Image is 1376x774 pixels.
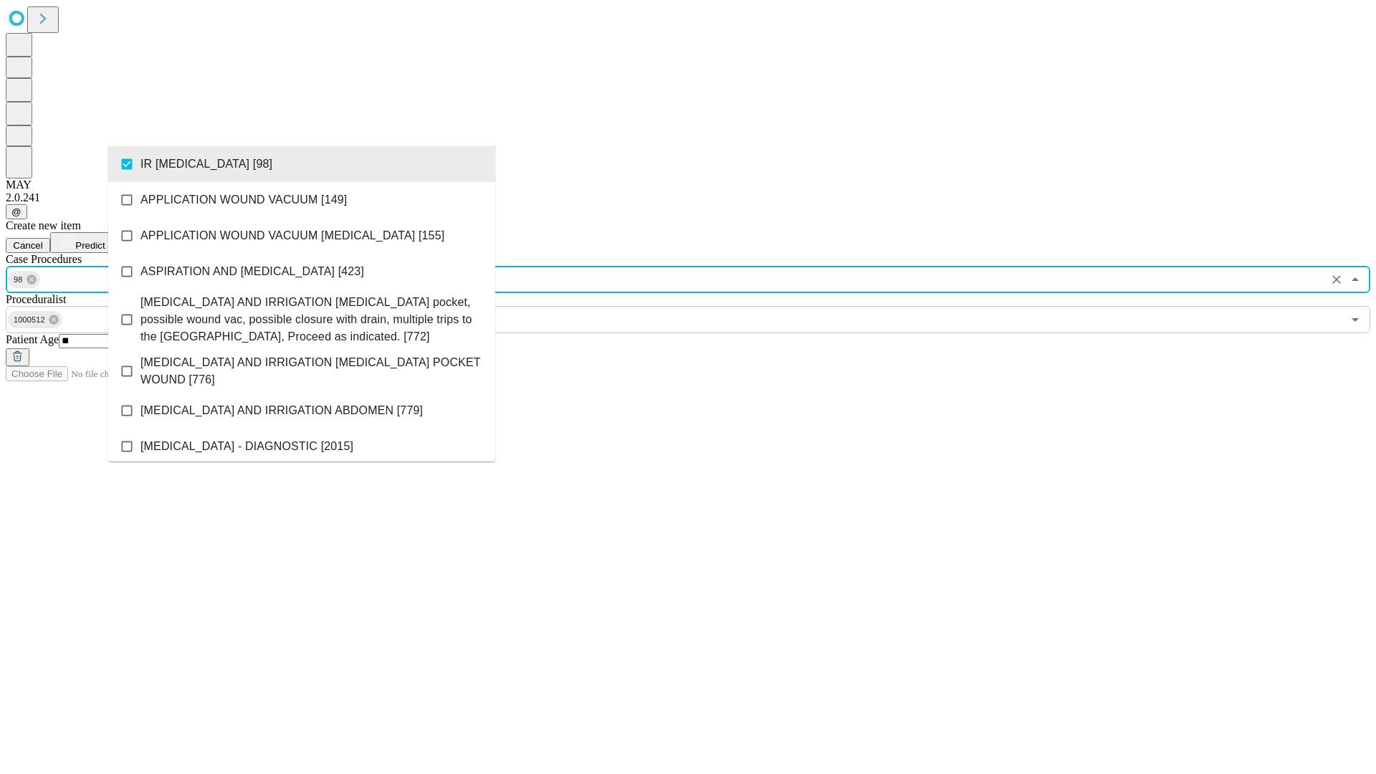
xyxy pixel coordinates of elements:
[1327,269,1347,290] button: Clear
[140,294,484,345] span: [MEDICAL_DATA] AND IRRIGATION [MEDICAL_DATA] pocket, possible wound vac, possible closure with dr...
[140,227,444,244] span: APPLICATION WOUND VACUUM [MEDICAL_DATA] [155]
[6,253,82,265] span: Scheduled Procedure
[6,238,50,253] button: Cancel
[1345,269,1365,290] button: Close
[1345,310,1365,330] button: Open
[8,312,51,328] span: 1000512
[6,191,1370,204] div: 2.0.241
[6,293,66,305] span: Proceduralist
[8,272,29,288] span: 98
[140,191,347,209] span: APPLICATION WOUND VACUUM [149]
[6,178,1370,191] div: MAY
[140,156,272,173] span: IR [MEDICAL_DATA] [98]
[50,232,116,253] button: Predict
[6,219,81,231] span: Create new item
[13,240,43,251] span: Cancel
[11,206,21,217] span: @
[6,333,59,345] span: Patient Age
[8,271,40,288] div: 98
[140,354,484,388] span: [MEDICAL_DATA] AND IRRIGATION [MEDICAL_DATA] POCKET WOUND [776]
[140,438,353,455] span: [MEDICAL_DATA] - DIAGNOSTIC [2015]
[140,263,364,280] span: ASPIRATION AND [MEDICAL_DATA] [423]
[140,402,423,419] span: [MEDICAL_DATA] AND IRRIGATION ABDOMEN [779]
[75,240,105,251] span: Predict
[8,311,62,328] div: 1000512
[6,204,27,219] button: @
